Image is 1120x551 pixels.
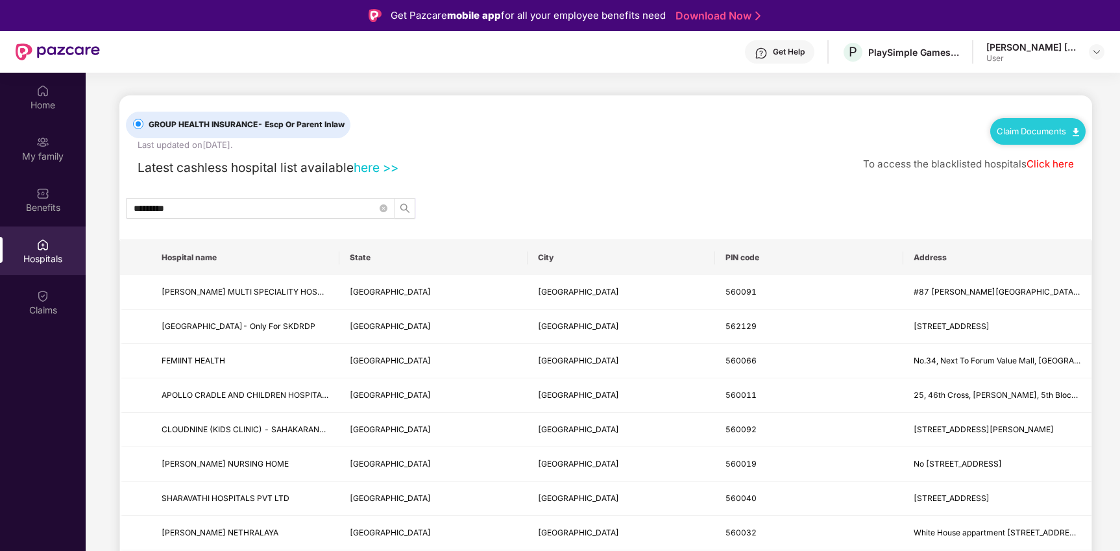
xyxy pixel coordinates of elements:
span: [GEOGRAPHIC_DATA] [538,390,619,400]
span: P [849,44,857,60]
td: Karnataka [339,275,528,310]
div: Get Help [773,47,805,57]
span: [GEOGRAPHIC_DATA] [538,321,619,331]
th: Address [903,240,1091,275]
span: Hospital name [162,252,329,263]
td: Karnataka [339,310,528,344]
td: No 1077, 14th Main Rd [903,447,1091,482]
td: APOLLO CRADLE AND CHILDREN HOSPITAL (A UNIT OF APOLLO SPECIALTY HOSPITALS PVT LTD) [151,378,339,413]
span: 560019 [725,459,757,469]
td: KAMALA NURSING HOME [151,447,339,482]
img: svg+xml;base64,PHN2ZyBpZD0iSGVscC0zMngzMiIgeG1sbnM9Imh0dHA6Ly93d3cudzMub3JnLzIwMDAvc3ZnIiB3aWR0aD... [755,47,768,60]
span: APOLLO CRADLE AND CHILDREN HOSPITAL (A UNIT OF APOLLO SPECIALTY HOSPITALS PVT LTD) [162,390,530,400]
td: White House appartment No 4 6th Cross Ganesha Block, Dinnur Main Road [903,516,1091,550]
a: here >> [354,160,398,175]
span: [GEOGRAPHIC_DATA] [350,390,431,400]
img: svg+xml;base64,PHN2ZyB4bWxucz0iaHR0cDovL3d3dy53My5vcmcvMjAwMC9zdmciIHdpZHRoPSIxMC40IiBoZWlnaHQ9Ij... [1073,128,1079,136]
th: State [339,240,528,275]
td: 101 Main Road, Sulibele [903,310,1091,344]
td: Karnataka [339,344,528,378]
a: Click here [1027,158,1074,170]
span: 560092 [725,424,757,434]
span: - Escp Or Parent Inlaw [258,119,345,129]
span: [GEOGRAPHIC_DATA] [350,528,431,537]
span: [STREET_ADDRESS][PERSON_NAME] [914,424,1054,434]
span: [GEOGRAPHIC_DATA] [350,287,431,297]
span: [GEOGRAPHIC_DATA] [350,493,431,503]
span: 560091 [725,287,757,297]
span: [GEOGRAPHIC_DATA] [350,459,431,469]
a: Download Now [676,9,757,23]
span: [GEOGRAPHIC_DATA] [350,424,431,434]
th: City [528,240,716,275]
td: #87 VENKATESHWARA COMPLEX B.E.L.LAYOUT, 1ST STAGE, MAGADI MAIN ROAD [903,275,1091,310]
span: close-circle [380,204,387,212]
div: User [986,53,1077,64]
span: GROUP HEALTH INSURANCE [143,119,350,131]
span: [PERSON_NAME] MULTI SPECIALITY HOSPITAL [162,287,339,297]
img: Stroke [755,9,761,23]
td: Karnataka [339,378,528,413]
span: [GEOGRAPHIC_DATA] [350,321,431,331]
span: search [395,203,415,214]
span: [GEOGRAPHIC_DATA] [538,287,619,297]
td: CLOUDNINE (KIDS CLINIC) - SAHAKARANAGAR [151,413,339,447]
img: New Pazcare Logo [16,43,100,60]
td: Khata no 2667/1/2501/1 Sahakarnagar Ward, 07 Kodigehalli Main Rd [903,413,1091,447]
div: PlaySimple Games Private Limited [868,46,959,58]
img: svg+xml;base64,PHN2ZyBpZD0iSG9zcGl0YWxzIiB4bWxucz0iaHR0cDovL3d3dy53My5vcmcvMjAwMC9zdmciIHdpZHRoPS... [36,238,49,251]
td: Karnataka [339,482,528,516]
a: Claim Documents [997,126,1079,136]
span: No.34, Next To Forum Value Mall, [GEOGRAPHIC_DATA] [914,356,1119,365]
img: svg+xml;base64,PHN2ZyB3aWR0aD0iMjAiIGhlaWdodD0iMjAiIHZpZXdCb3g9IjAgMCAyMCAyMCIgZmlsbD0ibm9uZSIgeG... [36,136,49,149]
td: PRADNYA NETHRALAYA [151,516,339,550]
td: SHARAVATHI HOSPITALS PVT LTD [151,482,339,516]
span: [GEOGRAPHIC_DATA] [538,528,619,537]
div: Get Pazcare for all your employee benefits need [391,8,666,23]
span: 560040 [725,493,757,503]
img: svg+xml;base64,PHN2ZyBpZD0iRHJvcGRvd24tMzJ4MzIiIHhtbG5zPSJodHRwOi8vd3d3LnczLm9yZy8yMDAwL3N2ZyIgd2... [1091,47,1102,57]
td: Karnataka [339,413,528,447]
strong: mobile app [447,9,501,21]
span: Address [914,252,1081,263]
span: White House appartment [STREET_ADDRESS] [914,528,1083,537]
span: [GEOGRAPHIC_DATA]- Only For SKDRDP [162,321,315,331]
span: [STREET_ADDRESS] [914,321,990,331]
td: Karnataka [339,516,528,550]
div: Last updated on [DATE] . [138,138,233,152]
img: svg+xml;base64,PHN2ZyBpZD0iQ2xhaW0iIHhtbG5zPSJodHRwOi8vd3d3LnczLm9yZy8yMDAwL3N2ZyIgd2lkdGg9IjIwIi... [36,289,49,302]
span: SHARAVATHI HOSPITALS PVT LTD [162,493,289,503]
td: SHANTHA MULTI SPECIALITY HOSPITAL [151,275,339,310]
td: Bangalore [528,413,716,447]
span: [PERSON_NAME] NETHRALAYA [162,528,278,537]
td: Bangalore [528,310,716,344]
td: 25, 46th Cross, Raghavendra Swamy Mutt, 5th Block, Tmc Layout, 1st Phase [903,378,1091,413]
button: search [395,198,415,219]
th: Hospital name [151,240,339,275]
span: 560066 [725,356,757,365]
span: [STREET_ADDRESS] [914,493,990,503]
td: Bangalore [528,447,716,482]
span: close-circle [380,202,387,215]
span: No [STREET_ADDRESS] [914,459,1002,469]
td: No.34, Next To Forum Value Mall, Whitefield Main Road [903,344,1091,378]
span: [PERSON_NAME] NURSING HOME [162,459,289,469]
span: 560011 [725,390,757,400]
div: [PERSON_NAME] [PERSON_NAME] Horo [986,41,1077,53]
span: Latest cashless hospital list available [138,160,354,175]
td: Bangalore [528,378,716,413]
td: Karnataka [339,447,528,482]
td: Bangalore [528,344,716,378]
img: svg+xml;base64,PHN2ZyBpZD0iSG9tZSIgeG1sbnM9Imh0dHA6Ly93d3cudzMub3JnLzIwMDAvc3ZnIiB3aWR0aD0iMjAiIG... [36,84,49,97]
span: To access the blacklisted hospitals [863,158,1027,170]
td: Bangalore [528,275,716,310]
td: FEMIINT HEALTH [151,344,339,378]
span: [GEOGRAPHIC_DATA] [538,493,619,503]
span: FEMIINT HEALTH [162,356,225,365]
th: PIN code [715,240,903,275]
span: 560032 [725,528,757,537]
span: 562129 [725,321,757,331]
img: svg+xml;base64,PHN2ZyBpZD0iQmVuZWZpdHMiIHhtbG5zPSJodHRwOi8vd3d3LnczLm9yZy8yMDAwL3N2ZyIgd2lkdGg9Ij... [36,187,49,200]
img: Logo [369,9,382,22]
td: SRI SAI RANGAA HOSPITAL- Only For SKDRDP [151,310,339,344]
